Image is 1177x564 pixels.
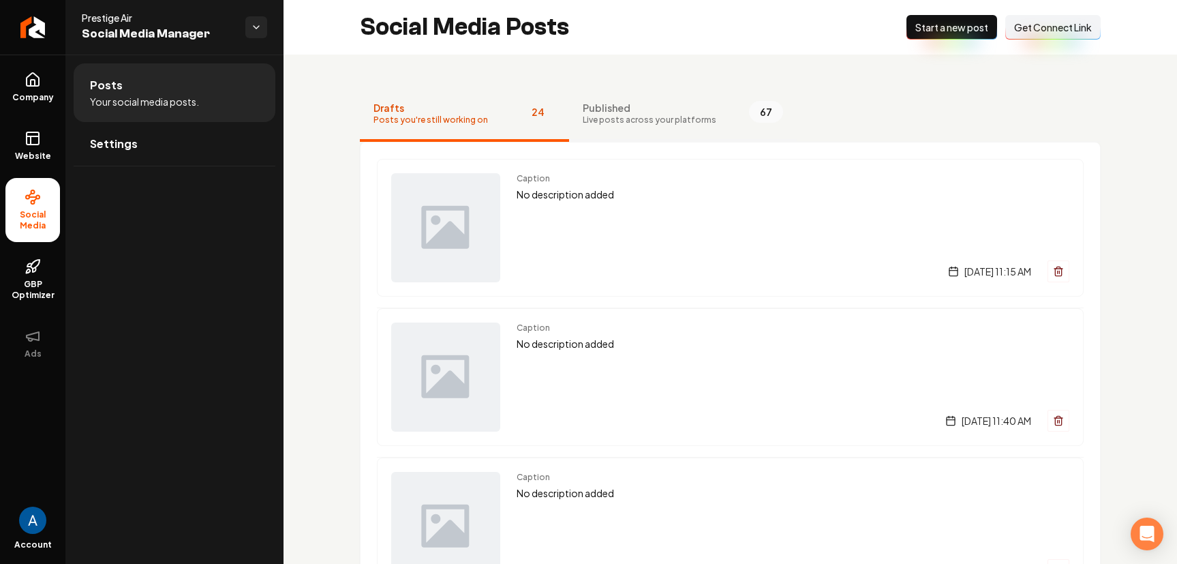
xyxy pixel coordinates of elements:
[5,279,60,301] span: GBP Optimizer
[377,308,1084,446] a: Post previewCaptionNo description added[DATE] 11:40 AM
[749,101,783,123] span: 67
[391,173,500,282] img: Post preview
[90,77,123,93] span: Posts
[1005,15,1101,40] button: Get Connect Link
[1014,20,1092,34] span: Get Connect Link
[360,14,569,41] h2: Social Media Posts
[377,159,1084,297] a: Post previewCaptionNo description added[DATE] 11:15 AM
[10,151,57,162] span: Website
[517,323,1069,333] span: Caption
[5,209,60,231] span: Social Media
[915,20,988,34] span: Start a new post
[360,87,1101,142] nav: Tabs
[517,486,1069,501] p: No description added
[517,187,1069,203] p: No description added
[5,119,60,173] a: Website
[7,92,59,103] span: Company
[19,507,46,534] button: Open user button
[90,136,138,152] span: Settings
[373,115,488,125] span: Posts you're still working on
[391,323,500,432] img: Post preview
[583,115,716,125] span: Live posts across your platforms
[373,101,488,115] span: Drafts
[1131,518,1163,550] div: Open Intercom Messenger
[962,414,1031,428] span: [DATE] 11:40 AM
[82,25,234,44] span: Social Media Manager
[90,95,199,108] span: Your social media posts.
[569,87,797,142] button: PublishedLive posts across your platforms67
[5,248,60,312] a: GBP Optimizer
[906,15,997,40] button: Start a new post
[5,317,60,370] button: Ads
[74,122,275,166] a: Settings
[964,265,1031,278] span: [DATE] 11:15 AM
[521,101,555,123] span: 24
[360,87,569,142] button: DraftsPosts you're still working on24
[583,101,716,115] span: Published
[517,336,1069,352] p: No description added
[19,348,47,359] span: Ads
[517,173,1069,184] span: Caption
[20,16,46,38] img: Rebolt Logo
[19,507,46,534] img: Andrew Magana
[517,472,1069,483] span: Caption
[14,539,52,550] span: Account
[5,61,60,114] a: Company
[82,11,234,25] span: Prestige Air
